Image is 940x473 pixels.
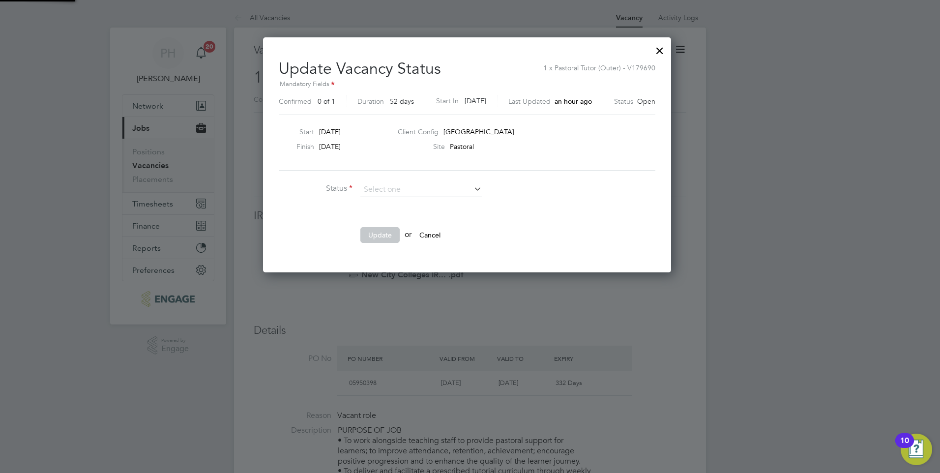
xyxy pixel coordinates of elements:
[555,97,592,106] span: an hour ago
[319,142,341,151] span: [DATE]
[443,127,514,136] span: [GEOGRAPHIC_DATA]
[275,127,314,136] label: Start
[901,434,932,465] button: Open Resource Center, 10 new notifications
[508,97,551,106] label: Last Updated
[360,227,400,243] button: Update
[637,97,655,106] span: Open
[450,142,474,151] span: Pastoral
[398,142,445,151] label: Site
[436,95,459,107] label: Start In
[411,227,448,243] button: Cancel
[279,51,655,111] h2: Update Vacancy Status
[614,97,633,106] label: Status
[318,97,335,106] span: 0 of 1
[900,441,909,453] div: 10
[465,96,486,105] span: [DATE]
[390,97,414,106] span: 52 days
[279,97,312,106] label: Confirmed
[398,127,439,136] label: Client Config
[279,79,655,90] div: Mandatory Fields
[357,97,384,106] label: Duration
[279,227,574,253] li: or
[275,142,314,151] label: Finish
[319,127,341,136] span: [DATE]
[279,183,352,194] label: Status
[360,182,482,197] input: Select one
[543,59,655,72] span: 1 x Pastoral Tutor (Outer) - V179690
